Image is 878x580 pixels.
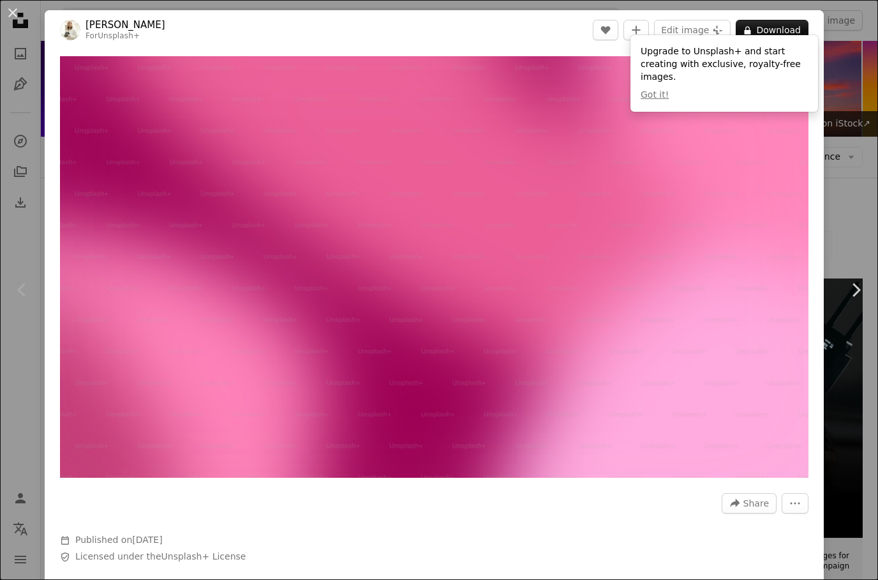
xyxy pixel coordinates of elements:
button: Zoom in on this image [60,56,808,478]
div: For [86,31,165,42]
button: More Actions [782,493,808,514]
button: Share this image [722,493,777,514]
button: Add to Collection [623,20,649,40]
a: Unsplash+ [98,31,140,40]
a: Unsplash+ License [161,551,246,561]
button: Like [593,20,618,40]
a: Next [833,229,878,351]
time: December 5, 2023 at 12:45:30 AM GMT+5:30 [132,535,162,545]
span: Published on [75,535,163,545]
button: Edit image [654,20,731,40]
span: Licensed under the [75,551,246,563]
img: a blurry image of a pink background [60,56,808,478]
button: Download [736,20,808,40]
img: Go to Natalia Blauth's profile [60,20,80,40]
span: Share [743,494,769,513]
div: Upgrade to Unsplash+ and start creating with exclusive, royalty-free images. [630,35,818,112]
a: [PERSON_NAME] [86,19,165,31]
button: Got it! [641,89,669,102]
